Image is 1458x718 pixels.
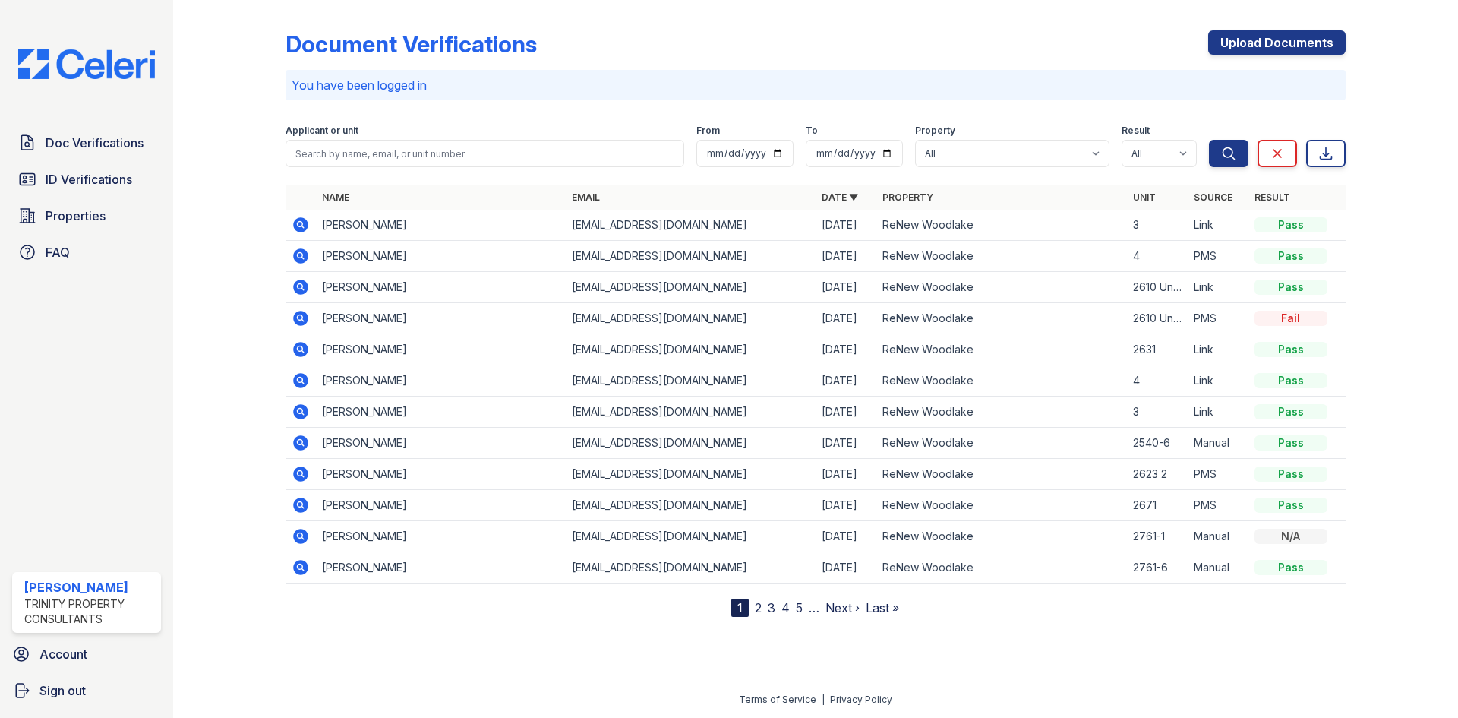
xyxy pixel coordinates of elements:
td: [PERSON_NAME] [316,303,566,334]
a: 4 [781,600,790,615]
td: [EMAIL_ADDRESS][DOMAIN_NAME] [566,397,816,428]
td: Manual [1188,552,1248,584]
a: Email [572,191,600,203]
td: [DATE] [816,210,876,241]
td: [DATE] [816,241,876,272]
td: [DATE] [816,303,876,334]
span: FAQ [46,243,70,261]
td: [DATE] [816,272,876,303]
td: Link [1188,334,1248,365]
td: [EMAIL_ADDRESS][DOMAIN_NAME] [566,241,816,272]
td: ReNew Woodlake [876,210,1126,241]
a: Privacy Policy [830,694,892,705]
td: ReNew Woodlake [876,459,1126,490]
a: Sign out [6,675,167,706]
label: Applicant or unit [286,125,358,137]
a: Result [1254,191,1290,203]
td: [PERSON_NAME] [316,272,566,303]
td: 4 [1127,241,1188,272]
td: 2623 2 [1127,459,1188,490]
td: Manual [1188,521,1248,552]
td: PMS [1188,459,1248,490]
a: Last » [866,600,899,615]
input: Search by name, email, or unit number [286,140,684,167]
div: Pass [1254,248,1327,264]
a: Property [882,191,933,203]
td: [DATE] [816,521,876,552]
p: You have been logged in [292,76,1340,94]
a: Account [6,639,167,669]
td: 3 [1127,210,1188,241]
div: Document Verifications [286,30,537,58]
td: [PERSON_NAME] [316,552,566,584]
td: 2761-6 [1127,552,1188,584]
td: [PERSON_NAME] [316,210,566,241]
img: CE_Logo_Blue-a8612792a0a2168367f1c8372b55b34899dd931a85d93a1a3d3e32e68fde9ad4.png [6,49,167,79]
td: [DATE] [816,397,876,428]
label: To [806,125,818,137]
span: Properties [46,207,106,225]
a: Unit [1133,191,1156,203]
td: ReNew Woodlake [876,521,1126,552]
td: Link [1188,365,1248,397]
td: 4 [1127,365,1188,397]
a: ID Verifications [12,164,161,195]
td: Link [1188,210,1248,241]
a: Date ▼ [822,191,858,203]
td: 2610 Unit 5 [1127,272,1188,303]
div: Pass [1254,404,1327,419]
td: [EMAIL_ADDRESS][DOMAIN_NAME] [566,303,816,334]
td: [EMAIL_ADDRESS][DOMAIN_NAME] [566,459,816,490]
div: Pass [1254,435,1327,451]
td: PMS [1188,241,1248,272]
td: ReNew Woodlake [876,397,1126,428]
td: [DATE] [816,428,876,459]
a: 3 [768,600,775,615]
a: 5 [796,600,803,615]
a: Doc Verifications [12,128,161,158]
div: Pass [1254,560,1327,575]
td: Link [1188,397,1248,428]
td: [EMAIL_ADDRESS][DOMAIN_NAME] [566,272,816,303]
td: [DATE] [816,459,876,490]
td: [PERSON_NAME] [316,459,566,490]
a: Name [322,191,349,203]
a: FAQ [12,237,161,267]
td: [EMAIL_ADDRESS][DOMAIN_NAME] [566,521,816,552]
div: Trinity Property Consultants [24,596,155,627]
td: [PERSON_NAME] [316,521,566,552]
td: [PERSON_NAME] [316,397,566,428]
a: Source [1194,191,1232,203]
td: ReNew Woodlake [876,272,1126,303]
a: Next › [825,600,860,615]
td: [PERSON_NAME] [316,365,566,397]
td: [DATE] [816,490,876,521]
label: From [696,125,720,137]
td: [PERSON_NAME] [316,428,566,459]
td: [EMAIL_ADDRESS][DOMAIN_NAME] [566,210,816,241]
td: ReNew Woodlake [876,490,1126,521]
span: Sign out [39,682,86,700]
td: [DATE] [816,365,876,397]
td: PMS [1188,303,1248,334]
td: [DATE] [816,552,876,584]
td: ReNew Woodlake [876,334,1126,365]
td: ReNew Woodlake [876,365,1126,397]
td: ReNew Woodlake [876,552,1126,584]
td: 2610 Unit 5 [1127,303,1188,334]
td: [DATE] [816,334,876,365]
span: Doc Verifications [46,134,144,152]
a: Terms of Service [739,694,816,705]
td: [EMAIL_ADDRESS][DOMAIN_NAME] [566,490,816,521]
td: [EMAIL_ADDRESS][DOMAIN_NAME] [566,552,816,584]
td: ReNew Woodlake [876,241,1126,272]
td: 2761-1 [1127,521,1188,552]
td: 2631 [1127,334,1188,365]
label: Result [1122,125,1150,137]
td: Manual [1188,428,1248,459]
div: Pass [1254,280,1327,295]
div: Pass [1254,498,1327,513]
div: [PERSON_NAME] [24,578,155,596]
a: Upload Documents [1208,30,1346,55]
